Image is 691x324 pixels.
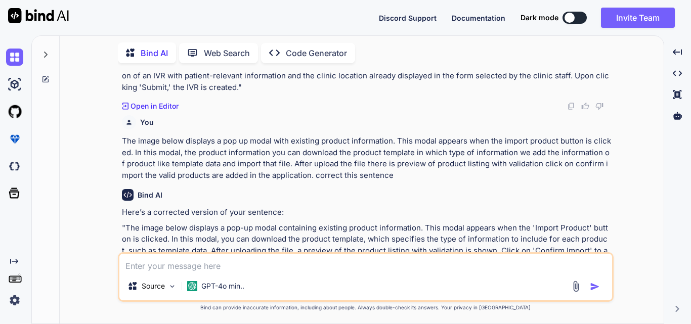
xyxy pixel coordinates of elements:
[122,207,612,218] p: Here’s a corrected version of your sentence:
[581,102,589,110] img: like
[6,292,23,309] img: settings
[452,14,505,22] span: Documentation
[138,190,162,200] h6: Bind AI
[595,102,603,110] img: dislike
[601,8,675,28] button: Invite Team
[131,101,179,111] p: Open in Editor
[6,130,23,148] img: premium
[590,282,600,292] img: icon
[6,49,23,66] img: chat
[122,59,612,94] p: "The image displays a side modal that appears when the 'New' button is clicked on the IVR Listing...
[122,222,612,268] p: "The image below displays a pop-up modal containing existing product information. This modal appe...
[140,117,154,127] h6: You
[286,47,347,59] p: Code Generator
[379,14,437,22] span: Discord Support
[379,13,437,23] button: Discord Support
[452,13,505,23] button: Documentation
[187,281,197,291] img: GPT-4o mini
[201,281,244,291] p: GPT-4o min..
[8,8,69,23] img: Bind AI
[6,158,23,175] img: darkCloudIdeIcon
[521,13,558,23] span: Dark mode
[6,103,23,120] img: githubLight
[142,281,165,291] p: Source
[567,102,575,110] img: copy
[6,76,23,93] img: ai-studio
[168,282,177,291] img: Pick Models
[122,135,612,181] p: The image below displays a pop up modal with existing product information. This modal appears whe...
[141,47,168,59] p: Bind AI
[118,304,614,311] p: Bind can provide inaccurate information, including about people. Always double-check its answers....
[204,47,250,59] p: Web Search
[570,281,582,292] img: attachment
